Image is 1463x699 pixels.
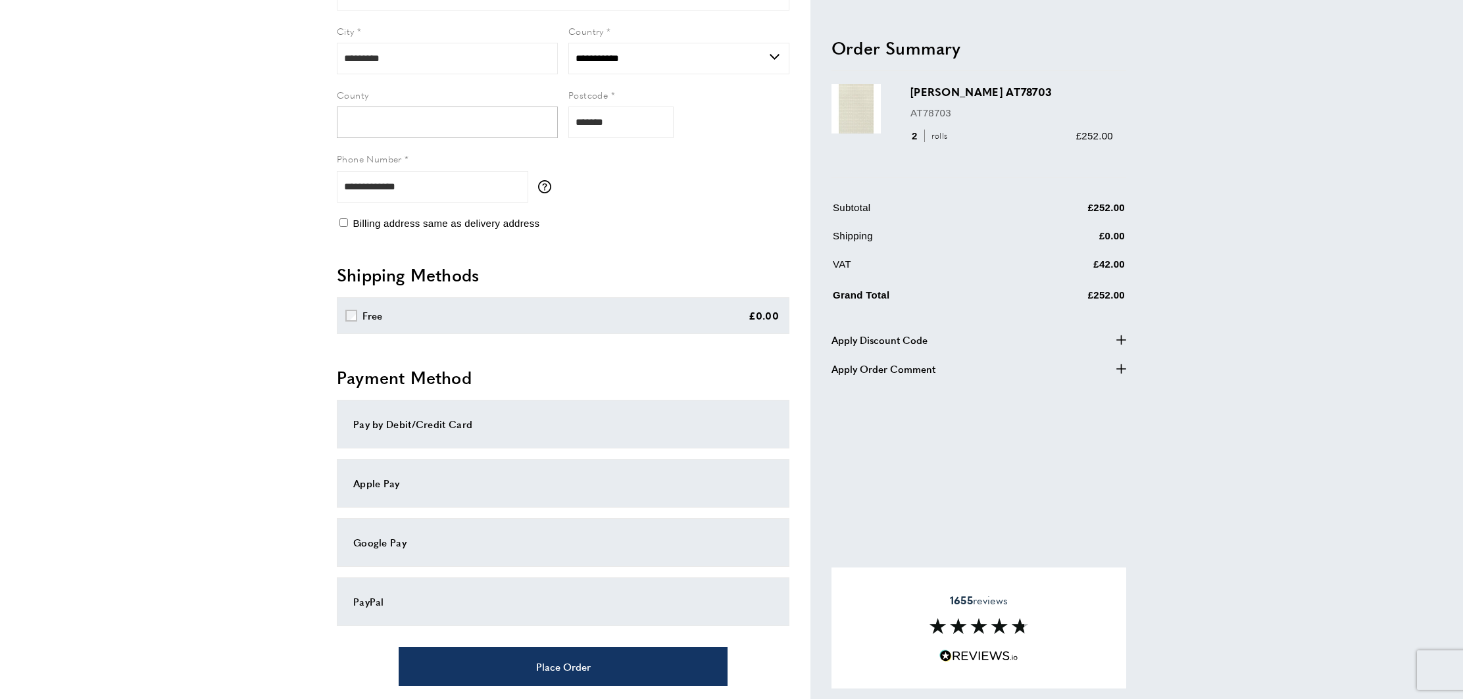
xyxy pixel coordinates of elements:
strong: 1655 [950,592,973,608]
span: Billing address same as delivery address [353,218,539,229]
td: VAT [833,256,1009,281]
div: Apple Pay [353,475,773,491]
td: Subtotal [833,199,1009,225]
button: Place Order [399,647,728,686]
td: Grand Total [833,284,1009,312]
div: PayPal [353,594,773,610]
button: More information [538,180,558,193]
div: 2 [910,128,952,143]
span: County [337,88,368,101]
td: £252.00 [1010,284,1126,312]
img: Jules AT78703 [831,84,881,133]
div: Google Pay [353,535,773,550]
span: £252.00 [1076,130,1113,141]
span: Postcode [568,88,608,101]
span: Country [568,24,604,37]
td: £252.00 [1010,199,1126,225]
img: Reviews section [930,618,1028,634]
div: £0.00 [749,308,780,324]
span: Apply Order Comment [831,360,935,376]
span: Phone Number [337,152,402,165]
span: Apply Discount Code [831,331,928,347]
td: £42.00 [1010,256,1126,281]
span: City [337,24,355,37]
td: Shipping [833,228,1009,253]
div: Free [362,308,383,324]
span: rolls [924,130,951,142]
span: reviews [950,594,1008,607]
p: AT78703 [910,105,1113,120]
h2: Payment Method [337,366,789,389]
h2: Shipping Methods [337,263,789,287]
input: Billing address same as delivery address [339,218,348,227]
h2: Order Summary [831,36,1126,59]
div: Pay by Debit/Credit Card [353,416,773,432]
img: Reviews.io 5 stars [939,650,1018,662]
td: £0.00 [1010,228,1126,253]
h3: [PERSON_NAME] AT78703 [910,84,1113,99]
